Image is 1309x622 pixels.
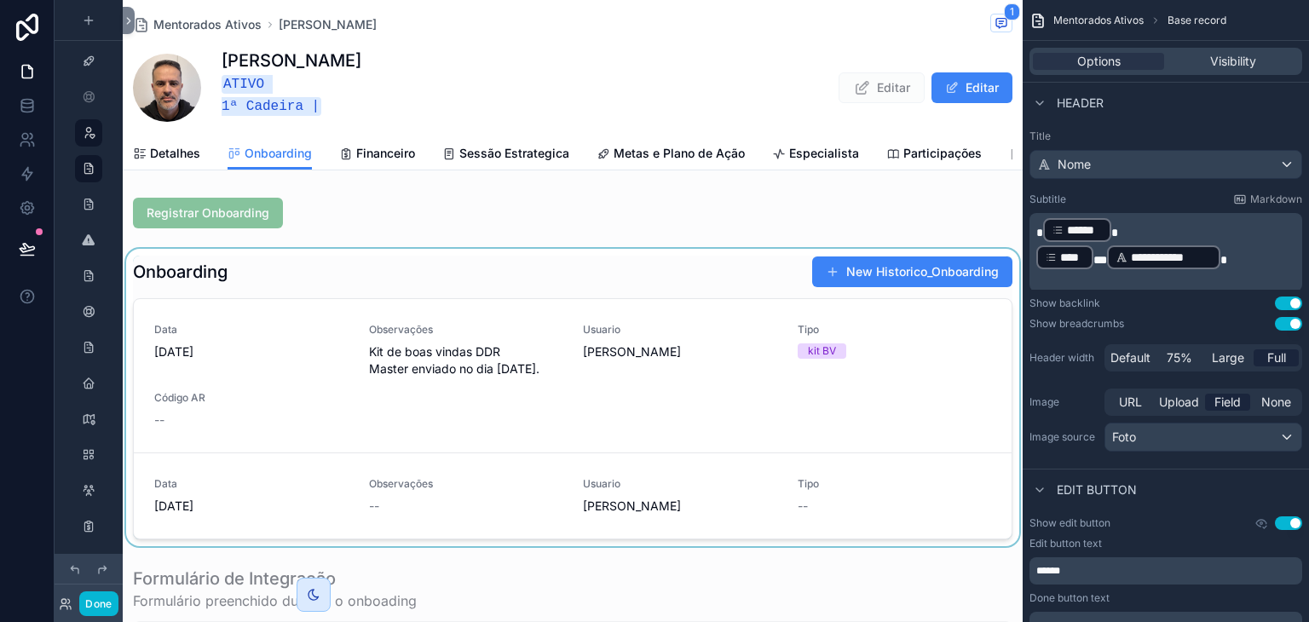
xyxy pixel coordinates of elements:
a: Detalhes [133,138,200,172]
label: Image [1029,395,1098,409]
button: Editar [931,72,1012,103]
span: None [1261,394,1291,411]
span: Header [1057,95,1104,112]
span: Full [1267,349,1286,366]
a: Mentorados Ativos [133,16,262,33]
span: Base record [1168,14,1226,27]
span: Markdown [1250,193,1302,206]
span: Financeiro [356,145,415,162]
button: Nome [1029,150,1302,179]
a: Participações [886,138,982,172]
div: Show breadcrumbs [1029,317,1124,331]
button: Done [79,591,118,616]
span: Upload [1159,394,1199,411]
span: Detalhes [150,145,200,162]
span: Participações [903,145,982,162]
span: Large [1212,349,1244,366]
span: Especialista [789,145,859,162]
button: Foto [1104,423,1302,452]
span: Options [1077,53,1121,70]
span: 75% [1167,349,1192,366]
a: Financeiro [339,138,415,172]
span: Field [1214,394,1241,411]
label: Edit button text [1029,537,1102,550]
code: ATIVO 1ª Cadeira | [222,75,321,116]
label: Header width [1029,351,1098,365]
label: Subtitle [1029,193,1066,206]
a: [PERSON_NAME] [279,16,377,33]
button: 1 [990,14,1012,35]
span: Sessão Estrategica [459,145,569,162]
span: Metas e Plano de Ação [614,145,745,162]
a: Sessão Estrategica [442,138,569,172]
a: Markdown [1233,193,1302,206]
span: Default [1110,349,1150,366]
label: Image source [1029,430,1098,444]
span: Mentorados Ativos [153,16,262,33]
a: Onboarding [228,138,312,170]
div: scrollable content [1029,557,1302,585]
span: URL [1119,394,1142,411]
div: Show backlink [1029,297,1100,310]
h1: [PERSON_NAME] [222,49,361,72]
span: Mentorados Ativos [1053,14,1144,27]
label: Show edit button [1029,516,1110,530]
a: Especialista [772,138,859,172]
span: 1 [1004,3,1020,20]
div: scrollable content [1029,213,1302,290]
span: Visibility [1210,53,1256,70]
span: Edit button [1057,481,1137,498]
label: Title [1029,130,1302,143]
span: Onboarding [245,145,312,162]
label: Done button text [1029,591,1110,605]
span: Foto [1112,429,1136,446]
a: Metas e Plano de Ação [597,138,745,172]
span: Nome [1058,156,1091,173]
